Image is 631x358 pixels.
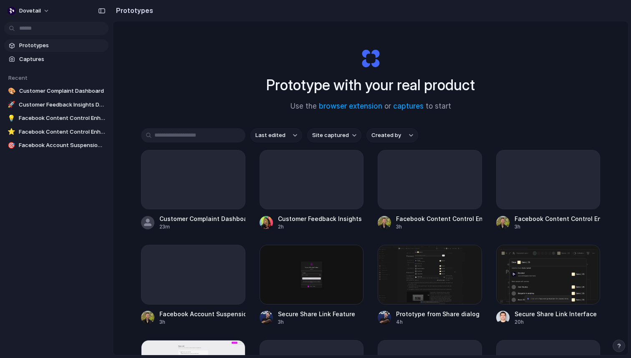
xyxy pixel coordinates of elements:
[4,53,109,66] a: Captures
[8,114,15,122] div: 💡
[378,245,482,325] a: Prototype from Share dialogPrototype from Share dialog4h
[4,39,109,52] a: Prototypes
[8,87,16,95] div: 🎨
[113,5,153,15] h2: Prototypes
[4,99,109,111] a: 🚀Customer Feedback Insights Dashboard
[396,214,482,223] div: Facebook Content Control Enhancements
[141,150,245,231] a: Customer Complaint Dashboard23m
[515,214,601,223] div: Facebook Content Control Enhancer
[8,101,15,109] div: 🚀
[312,131,349,140] span: Site captured
[396,310,480,318] div: Prototype from Share dialog
[4,4,54,18] button: dovetail
[496,245,601,325] a: Secure Share Link InterfaceSecure Share Link Interface20h
[141,245,245,325] a: Facebook Account Suspension Issue Analysis3h
[260,150,364,231] a: Customer Feedback Insights Dashboard2h
[8,128,15,136] div: ⭐
[266,74,475,96] h1: Prototype with your real product
[159,310,245,318] div: Facebook Account Suspension Issue Analysis
[19,55,105,63] span: Captures
[260,245,364,325] a: Secure Share Link FeatureSecure Share Link Feature3h
[278,318,355,326] div: 3h
[278,223,364,231] div: 2h
[4,112,109,124] a: 💡Facebook Content Control Enhancements
[515,223,601,231] div: 3h
[496,150,601,231] a: Facebook Content Control Enhancer3h
[378,150,482,231] a: Facebook Content Control Enhancements3h
[159,223,245,231] div: 23m
[4,85,109,97] a: 🎨Customer Complaint Dashboard
[4,139,109,152] a: 🎯Facebook Account Suspension Issue Analysis
[19,41,105,50] span: Prototypes
[278,214,364,223] div: Customer Feedback Insights Dashboard
[393,102,424,110] a: captures
[19,114,105,122] span: Facebook Content Control Enhancements
[319,102,382,110] a: browser extension
[307,128,361,142] button: Site captured
[515,318,597,326] div: 20h
[159,214,245,223] div: Customer Complaint Dashboard
[515,310,597,318] div: Secure Share Link Interface
[396,223,482,231] div: 3h
[19,87,105,95] span: Customer Complaint Dashboard
[19,141,105,150] span: Facebook Account Suspension Issue Analysis
[8,74,28,81] span: Recent
[278,310,355,318] div: Secure Share Link Feature
[4,126,109,138] a: ⭐Facebook Content Control Enhancer
[19,128,105,136] span: Facebook Content Control Enhancer
[19,101,105,109] span: Customer Feedback Insights Dashboard
[19,7,41,15] span: dovetail
[290,101,451,112] span: Use the or to start
[250,128,302,142] button: Last edited
[8,141,15,150] div: 🎯
[159,318,245,326] div: 3h
[255,131,285,140] span: Last edited
[396,318,480,326] div: 4h
[366,128,418,142] button: Created by
[371,131,401,140] span: Created by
